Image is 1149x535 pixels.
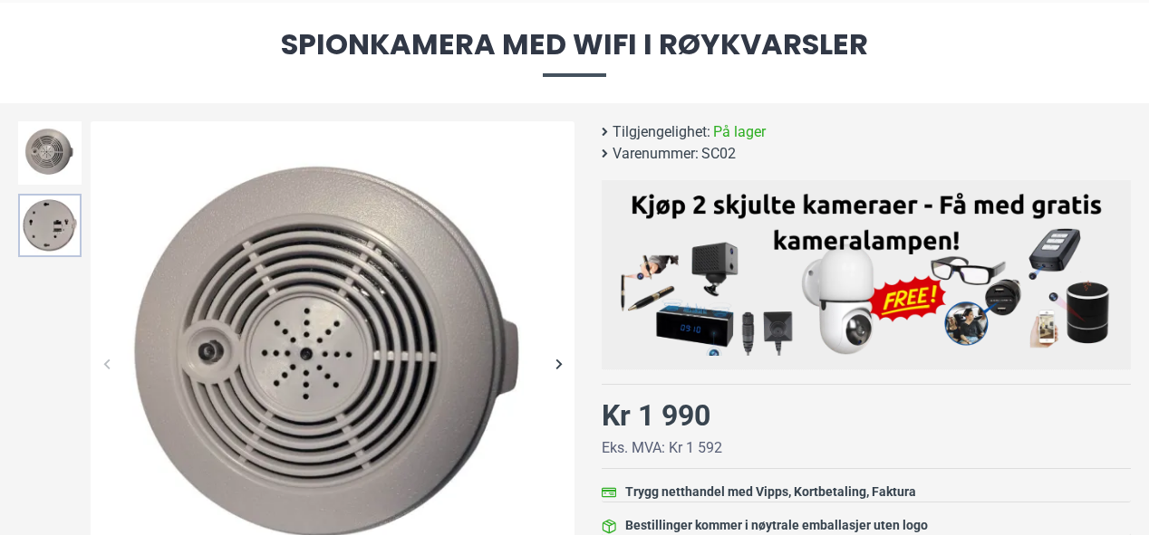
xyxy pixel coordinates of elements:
div: Next slide [543,348,574,379]
img: Spionkamera med WiFi i røykvarsler [18,194,82,257]
div: Previous slide [91,348,122,379]
img: Kjøp 2 skjulte kameraer – Få med gratis kameralampe! [615,189,1117,355]
div: Kr 1 990 [602,394,710,437]
div: Trygg netthandel med Vipps, Kortbetaling, Faktura [625,482,916,502]
span: Spionkamera med WiFi i røykvarsler [18,30,1131,76]
b: Varenummer: [613,143,699,165]
img: Spionkamera med WiFi i røykvarsler [18,121,82,185]
span: På lager [713,121,766,143]
span: SC02 [701,143,736,165]
div: Bestillinger kommer i nøytrale emballasjer uten logo [625,516,928,535]
b: Tilgjengelighet: [613,121,710,143]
